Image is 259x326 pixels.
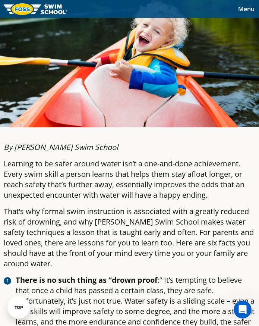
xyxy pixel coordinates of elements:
[4,159,255,200] p: Learning to be safer around water isn’t a one-and-done achievement. Every swim skill a person lea...
[238,5,255,13] span: Menu
[15,305,23,310] div: TOP
[4,142,118,152] em: By [PERSON_NAME] Swim School
[234,3,259,15] button: Toggle navigation
[16,275,158,285] strong: There is no such thing as “drown proof
[4,206,255,269] p: That’s why formal swim instruction is associated with a greatly reduced risk of drowning, and why...
[234,301,252,319] iframe: Intercom live chat
[4,3,67,15] img: FOSS Swim School Logo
